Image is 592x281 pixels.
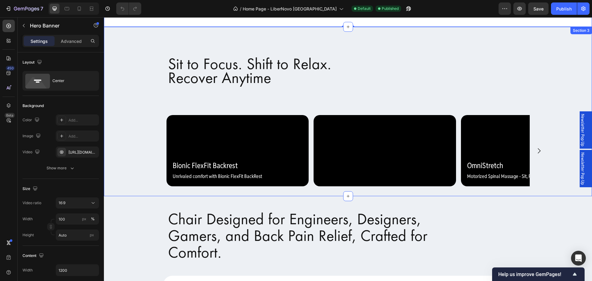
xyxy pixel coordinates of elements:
div: Width [23,267,33,273]
div: % [91,216,95,222]
div: Publish [556,6,572,12]
h2: Sit to Focus. Shift to Relax. Recover Anytime [59,35,429,82]
p: Advanced [61,38,82,44]
div: Center [52,74,90,88]
div: Image [23,132,42,140]
input: px [56,229,99,241]
span: / [240,6,241,12]
p: 7 [40,5,43,12]
label: Height [23,232,34,238]
div: Background [23,103,44,109]
button: 7 [2,2,46,15]
h2: Dynamic Support [216,143,308,154]
p: Settings [31,38,48,44]
div: Beta [5,113,15,118]
input: px% [56,213,99,225]
div: Section 3 [468,10,487,16]
p: Active dynamic support for full-body alignment [216,155,308,163]
h2: Bionic FlexFit Backrest [69,143,158,154]
div: Video ratio [23,200,41,206]
h2: OmniStretch [363,143,455,154]
div: Undo/Redo [116,2,141,15]
button: 16:9 [56,197,99,209]
div: Open Intercom Messenger [571,251,586,266]
input: Auto [56,265,99,276]
label: Width [23,216,33,222]
span: Newsletter Pop Up [476,97,482,129]
button: Show more [23,163,99,174]
div: Size [23,185,39,193]
video: Video [63,98,205,169]
div: Show more [47,165,75,171]
button: Save [528,2,549,15]
span: Published [382,6,399,11]
div: Color [23,116,41,124]
button: Publish [551,2,577,15]
p: Motorized Spinal Massage - Sit, Relax, Recovery [363,155,455,163]
div: Add... [68,118,97,123]
span: 16:9 [59,200,65,205]
span: Home Page - LiberNovo [GEOGRAPHIC_DATA] [243,6,337,12]
p: Unrivaled comfort with Bionic FlexFit BackRest [69,155,158,163]
span: Newsletter Pop Up [476,135,482,167]
span: px [90,233,94,237]
iframe: To enrich screen reader interactions, please activate Accessibility in Grammarly extension settings [104,17,592,281]
div: Layout [23,58,43,67]
div: Add... [68,134,97,139]
div: 450 [6,66,15,71]
h2: Chair Designed for Engineers, Designers, Gamers, and Back Pain Relief, Crafted for Comfort. [59,189,429,258]
div: px [82,216,86,222]
button: % [80,215,88,223]
div: Video [23,148,41,156]
p: Hero Banner [30,22,82,29]
div: Content [23,252,45,260]
button: Carousel Next Arrow [426,125,444,142]
span: Default [358,6,371,11]
button: Show survey - Help us improve GemPages! [498,271,578,278]
span: Help us improve GemPages! [498,271,571,277]
div: [URL][DOMAIN_NAME] [68,150,97,155]
button: px [89,215,97,223]
video: Video [357,98,499,169]
span: Save [533,6,544,11]
video: Video [210,98,352,169]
